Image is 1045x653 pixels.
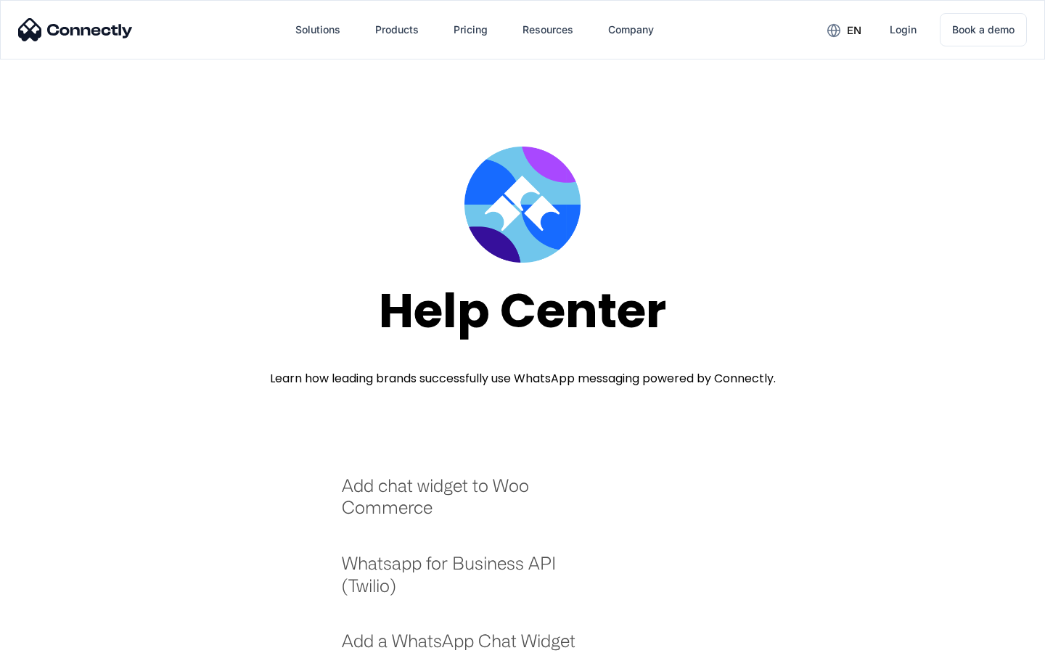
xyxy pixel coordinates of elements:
[342,552,595,611] a: Whatsapp for Business API (Twilio)
[878,12,928,47] a: Login
[454,20,488,40] div: Pricing
[18,18,133,41] img: Connectly Logo
[29,628,87,648] ul: Language list
[379,284,666,337] div: Help Center
[890,20,917,40] div: Login
[15,628,87,648] aside: Language selected: English
[940,13,1027,46] a: Book a demo
[375,20,419,40] div: Products
[847,20,861,41] div: en
[608,20,654,40] div: Company
[295,20,340,40] div: Solutions
[522,20,573,40] div: Resources
[342,475,595,533] a: Add chat widget to Woo Commerce
[442,12,499,47] a: Pricing
[270,370,776,387] div: Learn how leading brands successfully use WhatsApp messaging powered by Connectly.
